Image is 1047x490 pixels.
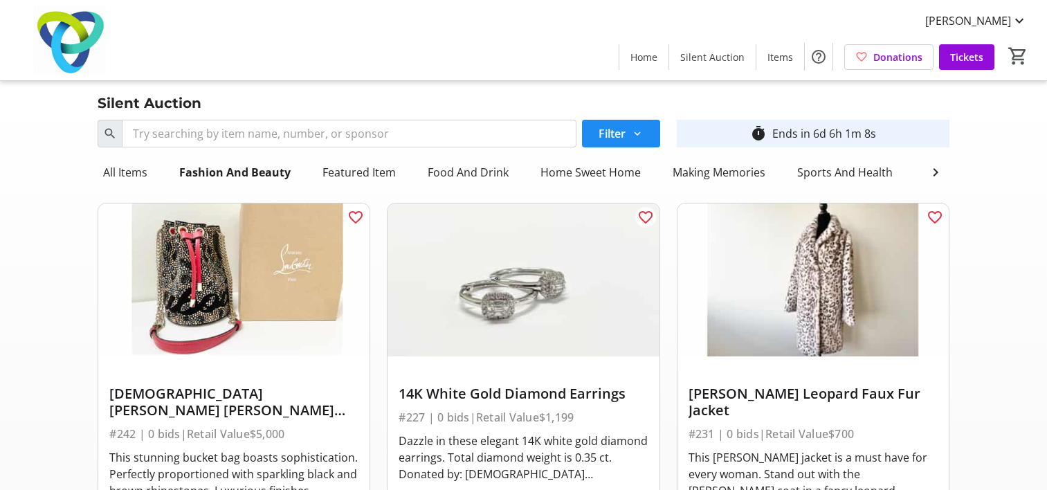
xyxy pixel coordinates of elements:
[689,424,938,444] div: #231 | 0 bids | Retail Value $700
[772,125,876,142] div: Ends in 6d 6h 1m 8s
[939,44,994,70] a: Tickets
[927,209,943,226] mat-icon: favorite_outline
[925,12,1011,29] span: [PERSON_NAME]
[399,385,648,402] div: 14K White Gold Diamond Earrings
[599,125,626,142] span: Filter
[98,158,153,186] div: All Items
[109,424,358,444] div: #242 | 0 bids | Retail Value $5,000
[422,158,514,186] div: Food And Drink
[619,44,668,70] a: Home
[689,385,938,419] div: [PERSON_NAME] Leopard Faux Fur Jacket
[756,44,804,70] a: Items
[950,50,983,64] span: Tickets
[582,120,660,147] button: Filter
[98,203,370,356] img: Christian Louboutin Marie Jane Bucket Bag
[667,158,771,186] div: Making Memories
[399,433,648,482] div: Dazzle in these elegant 14K white gold diamond earrings. Total diamond weight is 0.35 ct. Donated...
[174,158,296,186] div: Fashion And Beauty
[122,120,576,147] input: Try searching by item name, number, or sponsor
[767,50,793,64] span: Items
[89,92,210,114] div: Silent Auction
[347,209,364,226] mat-icon: favorite_outline
[399,408,648,427] div: #227 | 0 bids | Retail Value $1,199
[388,203,659,356] img: 14K White Gold Diamond Earrings
[630,50,657,64] span: Home
[805,43,832,71] button: Help
[680,50,745,64] span: Silent Auction
[109,385,358,419] div: [DEMOGRAPHIC_DATA][PERSON_NAME] [PERSON_NAME] [PERSON_NAME] Bucket Bag
[8,6,131,75] img: Trillium Health Partners Foundation's Logo
[669,44,756,70] a: Silent Auction
[317,158,401,186] div: Featured Item
[792,158,898,186] div: Sports And Health
[873,50,922,64] span: Donations
[535,158,646,186] div: Home Sweet Home
[914,10,1039,32] button: [PERSON_NAME]
[844,44,934,70] a: Donations
[750,125,767,142] mat-icon: timer_outline
[677,203,949,356] img: Beaumont Tabitha Leopard Faux Fur Jacket
[637,209,654,226] mat-icon: favorite_outline
[919,158,994,186] div: Tech Corner
[1005,44,1030,69] button: Cart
